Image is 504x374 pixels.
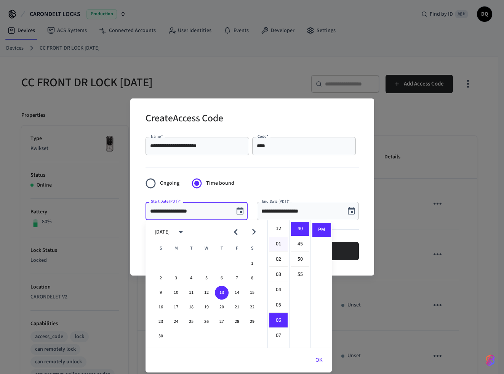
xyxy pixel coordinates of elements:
li: 50 minutes [291,252,309,267]
button: 5 [200,271,213,285]
span: Sunday [154,241,168,256]
button: OK [306,351,332,369]
button: 9 [154,286,168,300]
button: 26 [200,315,213,329]
li: 3 hours [269,268,288,282]
button: 1 [245,257,259,271]
li: 55 minutes [291,268,309,282]
span: Thursday [215,241,229,256]
button: 22 [245,300,259,314]
button: 23 [154,315,168,329]
li: 8 hours [269,344,288,358]
button: 21 [230,300,244,314]
button: 7 [230,271,244,285]
button: calendar view is open, switch to year view [172,223,190,241]
li: 4 hours [269,283,288,297]
span: Tuesday [184,241,198,256]
button: 27 [215,315,229,329]
label: Name [151,134,163,139]
button: 13 [215,286,229,300]
button: 19 [200,300,213,314]
button: 3 [169,271,183,285]
ul: Select minutes [289,220,310,348]
span: Wednesday [200,241,213,256]
button: 14 [230,286,244,300]
button: 4 [184,271,198,285]
li: 40 minutes [291,222,309,236]
button: 2 [154,271,168,285]
button: 29 [245,315,259,329]
div: [DATE] [155,228,170,236]
button: 20 [215,300,229,314]
span: Monday [169,241,183,256]
button: 17 [169,300,183,314]
img: SeamLogoGradient.69752ec5.svg [486,354,495,366]
ul: Select hours [268,220,289,348]
button: 8 [245,271,259,285]
button: Next month [245,223,263,241]
button: 11 [184,286,198,300]
button: 12 [200,286,213,300]
button: 18 [184,300,198,314]
li: 2 hours [269,252,288,267]
button: 10 [169,286,183,300]
h2: Create Access Code [146,108,223,131]
button: Choose date, selected date is Sep 1, 2025 [344,203,359,219]
li: 12 hours [269,222,288,236]
span: Friday [230,241,244,256]
li: 5 hours [269,298,288,313]
li: PM [312,223,331,237]
ul: Select meridiem [310,220,332,348]
button: 30 [154,329,168,343]
li: 6 hours [269,313,288,328]
button: 15 [245,286,259,300]
button: 28 [230,315,244,329]
span: Time bound [206,179,234,187]
li: 1 hours [269,237,288,251]
span: Saturday [245,241,259,256]
button: 25 [184,315,198,329]
label: Code [258,134,269,139]
button: 6 [215,271,229,285]
button: 24 [169,315,183,329]
label: Start Date (PDT) [151,198,181,204]
label: End Date (PDT) [262,198,290,204]
button: Previous month [227,223,245,241]
li: 7 hours [269,329,288,343]
button: 16 [154,300,168,314]
li: 45 minutes [291,237,309,251]
button: Choose date, selected date is Nov 13, 2025 [232,203,248,219]
span: Ongoing [160,179,179,187]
